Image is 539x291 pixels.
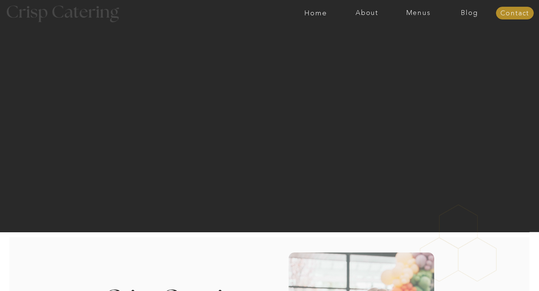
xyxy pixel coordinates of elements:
a: Contact [496,10,534,17]
a: Menus [393,9,444,17]
a: Home [290,9,341,17]
a: Blog [444,9,495,17]
a: About [341,9,393,17]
